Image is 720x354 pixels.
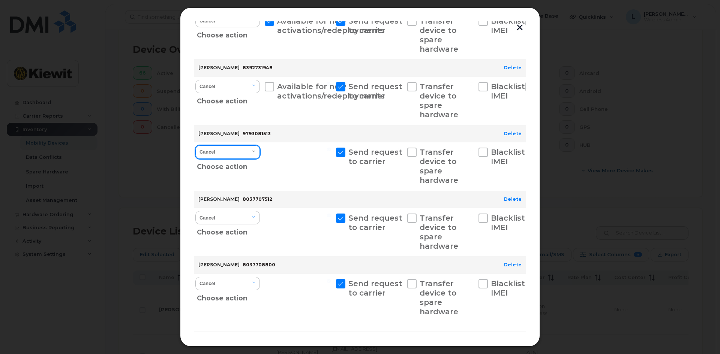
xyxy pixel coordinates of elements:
iframe: Messenger Launcher [687,321,714,348]
input: Transfer device to spare hardware [398,214,402,217]
a: Delete [504,262,522,267]
input: Send request to carrier [327,148,331,151]
span: Send request to carrier [348,16,402,35]
strong: [PERSON_NAME] [198,196,240,202]
span: Transfer device to spare hardware [420,214,458,251]
div: Choose action [197,158,260,172]
span: Blacklist IMEI [491,279,525,297]
span: Transfer device to spare hardware [420,82,458,119]
strong: [PERSON_NAME] [198,65,240,70]
input: Available for new activations/redeployments [256,82,259,86]
input: Transfer device to spare hardware [398,148,402,151]
input: Send request to carrier [327,214,331,217]
a: Delete [504,196,522,202]
span: 8037707512 [243,196,272,202]
input: Transfer device to spare hardware [398,279,402,283]
span: 8037708800 [243,262,275,267]
span: Blacklist IMEI [491,148,525,166]
span: Send request to carrier [348,82,402,100]
input: Blacklist IMEI [469,279,473,283]
span: 9793081513 [243,131,271,136]
div: Choose action [197,290,260,304]
input: Send request to carrier [327,82,331,86]
span: Blacklist IMEI [491,214,525,232]
input: Send request to carrier [327,279,331,283]
input: New Username [516,82,520,86]
input: Blacklist IMEI [469,82,473,86]
span: Transfer device to spare hardware [420,16,458,54]
input: Transfer device to spare hardware [398,82,402,86]
span: Available for new activations/redeployments [277,16,385,35]
a: Delete [504,131,522,136]
span: Send request to carrier [348,214,402,232]
div: Choose action [197,27,260,41]
span: Blacklist IMEI [491,16,525,35]
span: 8392731948 [243,65,273,70]
strong: [PERSON_NAME] [198,262,240,267]
div: Choose action [197,93,260,107]
strong: [PERSON_NAME] [198,131,240,136]
span: Transfer device to spare hardware [420,279,458,316]
span: Transfer device to spare hardware [420,148,458,185]
input: Blacklist IMEI [469,148,473,151]
input: Blacklist IMEI [469,214,473,217]
span: Blacklist IMEI [491,82,525,100]
span: Send request to carrier [348,279,402,297]
span: Available for new activations/redeployments [277,82,385,100]
a: Delete [504,65,522,70]
span: Send request to carrier [348,148,402,166]
div: Choose action [197,224,260,238]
